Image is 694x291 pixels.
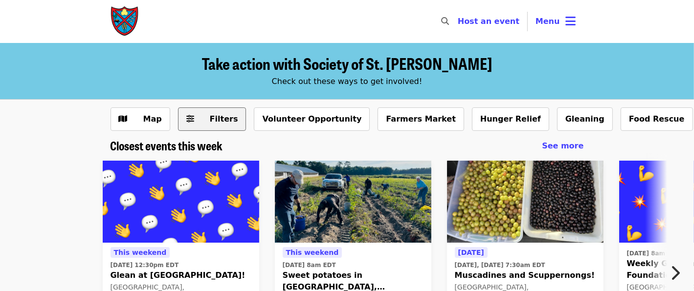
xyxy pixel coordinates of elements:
[542,141,583,150] span: See more
[210,114,238,124] span: Filters
[621,107,693,131] button: Food Rescue
[286,249,339,256] span: This weekend
[441,17,449,26] i: search icon
[627,249,680,258] time: [DATE] 8am EDT
[114,249,167,256] span: This weekend
[528,10,584,33] button: Toggle account menu
[472,107,549,131] button: Hunger Relief
[283,261,336,270] time: [DATE] 8am EDT
[178,107,246,131] button: Filters (0 selected)
[254,107,370,131] button: Volunteer Opportunity
[111,76,584,87] div: Check out these ways to get involved!
[455,10,463,33] input: Search
[186,114,194,124] i: sliders-h icon
[542,140,583,152] a: See more
[557,107,613,131] button: Gleaning
[119,114,128,124] i: map icon
[111,6,140,37] img: Society of St. Andrew - Home
[458,249,484,256] span: [DATE]
[662,259,694,287] button: Next item
[536,17,560,26] span: Menu
[202,52,492,75] span: Take action with Society of St. [PERSON_NAME]
[103,139,592,153] div: Closest events this week
[111,261,179,270] time: [DATE] 12:30pm EDT
[455,270,596,281] span: Muscadines and Scuppernongs!
[111,270,251,281] span: Glean at [GEOGRAPHIC_DATA]!
[670,264,680,282] i: chevron-right icon
[143,114,162,124] span: Map
[111,107,170,131] button: Show map view
[458,17,519,26] a: Host an event
[103,161,259,243] img: Glean at Lynchburg Community Market! organized by Society of St. Andrew
[111,137,223,154] span: Closest events this week
[447,161,604,243] img: Muscadines and Scuppernongs! organized by Society of St. Andrew
[566,14,576,28] i: bars icon
[455,261,545,270] time: [DATE], [DATE] 7:30am EDT
[111,139,223,153] a: Closest events this week
[275,161,431,243] img: Sweet potatoes in Stantonsburg, NC on 9/20/25! organized by Society of St. Andrew
[378,107,464,131] button: Farmers Market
